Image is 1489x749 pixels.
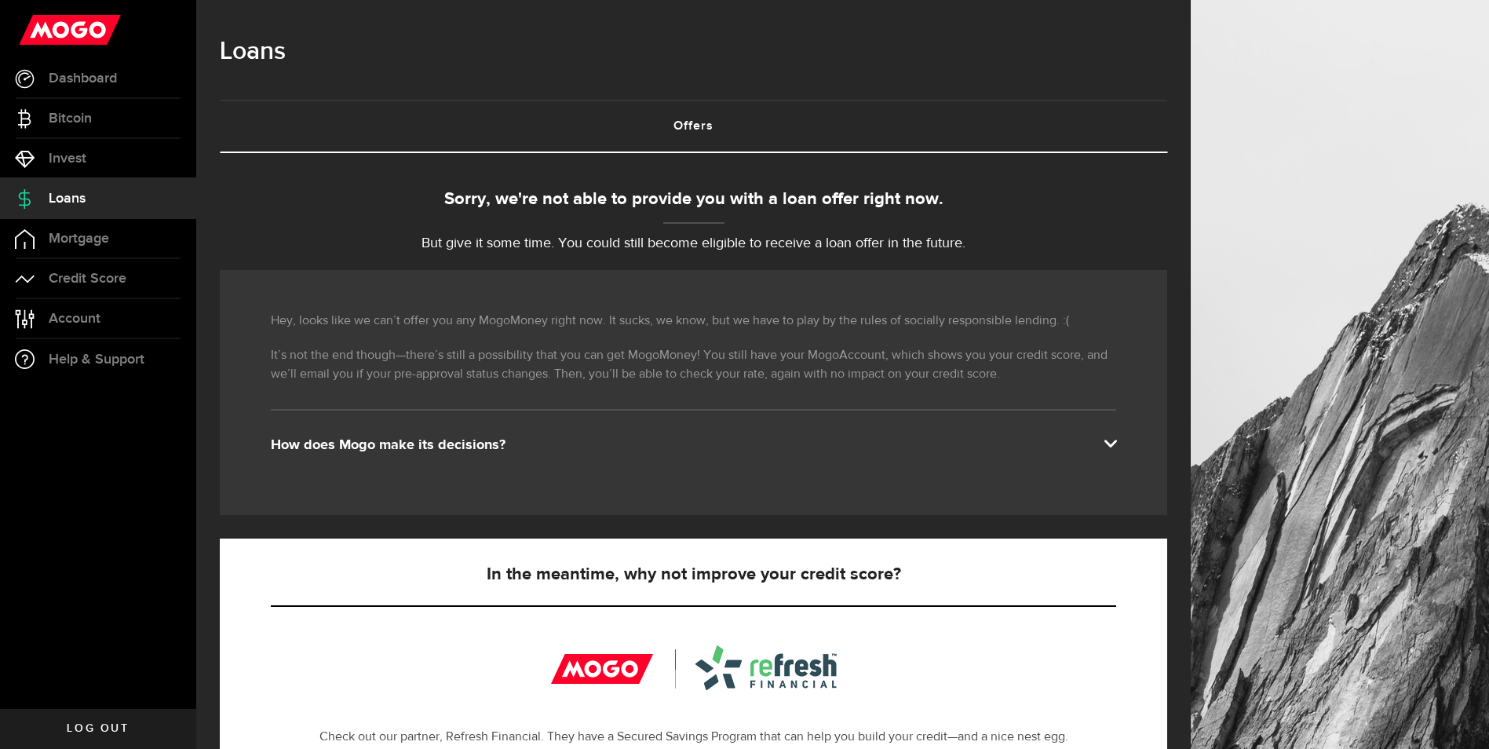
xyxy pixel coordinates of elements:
p: It’s not the end though—there’s still a possibility that you can get MogoMoney! You still have yo... [271,346,1116,384]
span: Dashboard [49,71,117,86]
span: Help & Support [49,353,144,367]
h5: In the meantime, why not improve your credit score? [271,565,1116,584]
ul: Tabs Navigation [220,100,1167,153]
span: Bitcoin [49,111,92,126]
p: Check out our partner, Refresh Financial. They have a Secured Savings Program that can help you b... [271,728,1116,747]
span: Credit Score [49,272,126,286]
span: Account [49,312,100,326]
div: How does Mogo make its decisions? [271,436,1116,455]
span: Invest [49,152,86,166]
a: Offers [220,101,1167,152]
h1: Loans [220,31,1167,72]
p: Hey, looks like we can’t offer you any MogoMoney right now. It sucks, we know, but we have to pla... [271,312,1116,331]
div: Sorry, we're not able to provide you with a loan offer right now. [220,187,1167,213]
span: Loans [49,192,86,206]
span: Log out [67,723,129,734]
span: Mortgage [49,232,109,246]
iframe: LiveChat chat widget [1423,683,1489,749]
p: But give it some time. You could still become eligible to receive a loan offer in the future. [220,233,1167,254]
